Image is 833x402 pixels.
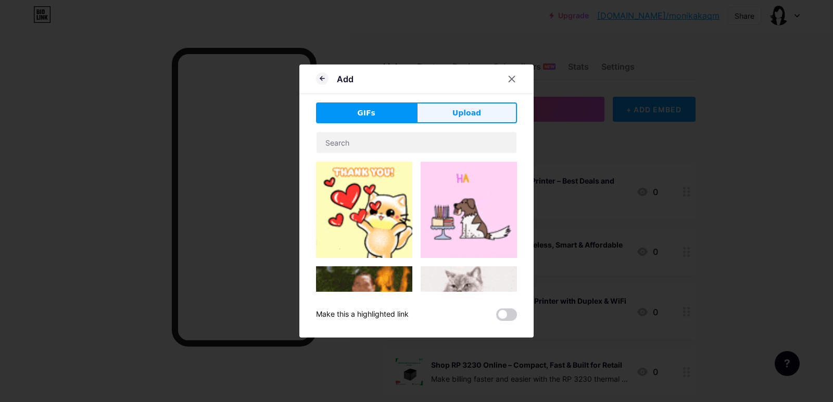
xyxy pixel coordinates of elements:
div: Make this a highlighted link [316,308,409,321]
img: Gihpy [421,266,517,362]
img: Gihpy [316,266,412,400]
button: Upload [416,102,517,123]
img: Gihpy [316,162,412,258]
span: Upload [452,108,481,119]
input: Search [317,132,516,153]
span: GIFs [357,108,375,119]
div: Add [337,73,354,85]
button: GIFs [316,102,416,123]
img: Gihpy [421,162,517,258]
